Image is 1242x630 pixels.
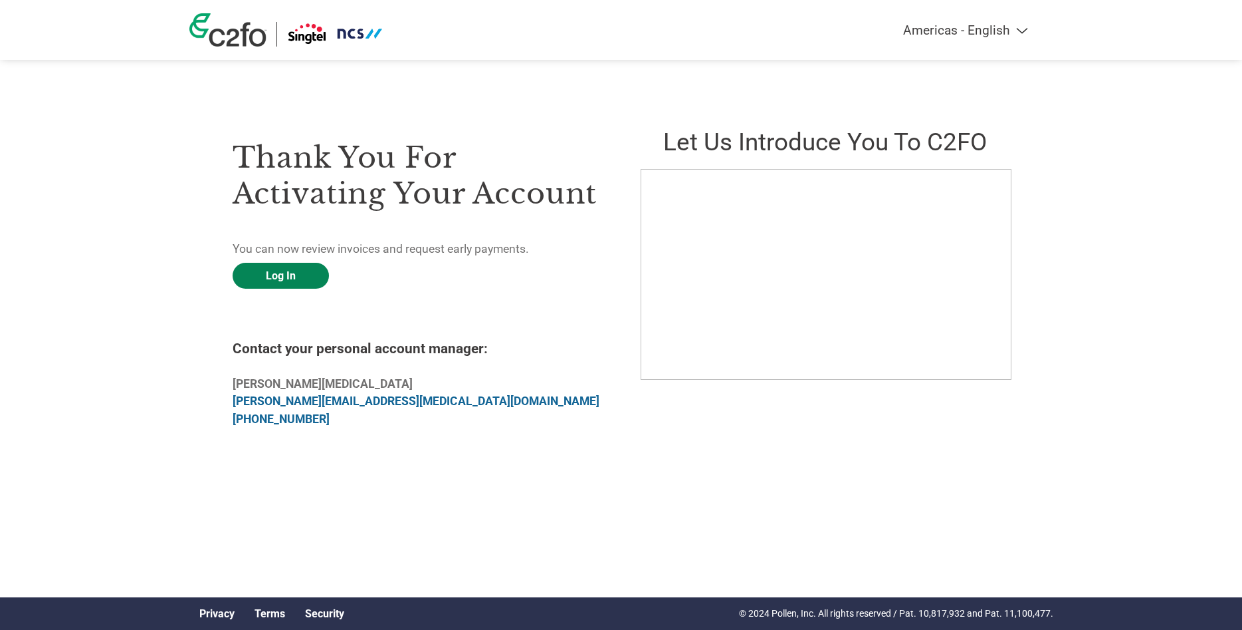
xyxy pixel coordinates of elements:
a: Privacy [199,607,235,620]
h2: Let us introduce you to C2FO [641,128,1010,156]
a: Log In [233,263,329,289]
iframe: C2FO Introduction Video [641,169,1011,380]
a: Terms [255,607,285,620]
img: c2fo logo [189,13,266,47]
a: Security [305,607,344,620]
p: © 2024 Pollen, Inc. All rights reserved / Pat. 10,817,932 and Pat. 11,100,477. [739,607,1053,621]
p: You can now review invoices and request early payments. [233,240,602,257]
a: [PHONE_NUMBER] [233,412,330,426]
h4: Contact your personal account manager: [233,341,602,357]
a: [PERSON_NAME][EMAIL_ADDRESS][MEDICAL_DATA][DOMAIN_NAME] [233,394,599,408]
h3: Thank you for activating your account [233,140,602,212]
b: [PERSON_NAME][MEDICAL_DATA] [233,377,413,391]
img: Singtel [287,22,383,47]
